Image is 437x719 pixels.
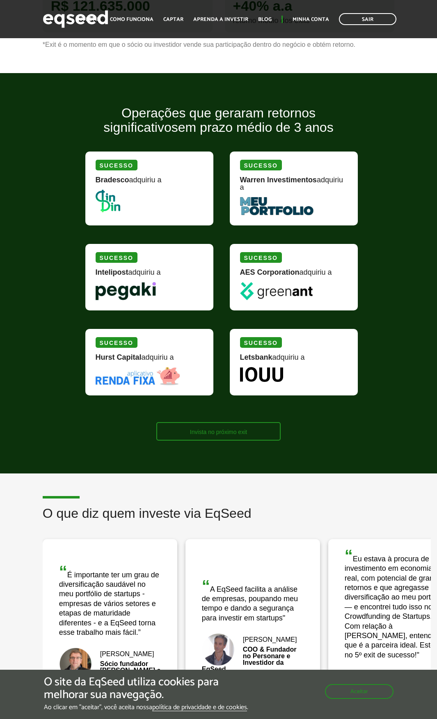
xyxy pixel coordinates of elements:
[240,367,283,382] img: Iouu
[96,269,203,282] div: adquiriu a
[240,337,282,348] div: Sucesso
[96,354,203,367] div: adquiriu a
[44,676,254,701] h5: O site da EqSeed utiliza cookies para melhorar sua navegação.
[79,106,358,147] h2: Operações que geraram retornos significativos em prazo médio de 3 anos
[163,17,183,22] a: Captar
[96,268,128,276] strong: Intelipost
[240,176,317,184] strong: Warren Investimentos
[96,282,156,300] img: Pegaki
[59,648,92,680] img: Nick Johnston
[202,578,304,623] div: A EqSeed facilita a análise de empresas, poupando meu tempo e dando a segurança para investir em ...
[240,282,313,300] img: greenant
[202,633,235,666] img: Bruno Rodrigues
[339,13,396,25] a: Sair
[258,17,272,22] a: Blog
[240,197,313,215] img: MeuPortfolio
[44,703,254,711] p: Ao clicar em "aceitar", você aceita nossa .
[202,636,304,643] div: [PERSON_NAME]
[96,353,142,361] strong: Hurst Capital
[96,190,120,212] img: DinDin
[240,252,282,263] div: Sucesso
[193,17,248,22] a: Aprenda a investir
[293,17,329,22] a: Minha conta
[156,422,281,441] a: Invista no próximo exit
[152,704,247,711] a: política de privacidade e de cookies
[43,8,108,30] img: EqSeed
[240,176,348,197] div: adquiriu a
[96,176,203,190] div: adquiriu a
[240,353,272,361] strong: Letsbank
[43,41,395,48] p: *Exit é o momento em que o sócio ou investidor vende sua participação dentro do negócio e obtém r...
[76,17,100,22] a: Investir
[240,160,282,170] div: Sucesso
[110,17,153,22] a: Como funciona
[325,684,394,699] button: Aceitar
[240,268,300,276] strong: AES Corporation
[96,160,137,170] div: Sucesso
[59,563,161,638] div: É importante ter um grau de diversificação saudável no meu portfólio de startups - empresas de vá...
[240,354,348,367] div: adquiriu a
[96,252,137,263] div: Sucesso
[43,506,431,533] h2: O que diz quem investe via EqSeed
[202,577,210,595] span: “
[240,269,348,282] div: adquiriu a
[96,176,129,184] strong: Bradesco
[96,367,180,385] img: Renda Fixa
[96,337,137,348] div: Sucesso
[345,547,353,565] span: “
[59,661,161,687] div: Sócio fundador [PERSON_NAME] e Investidor da EqSeed
[59,563,67,581] span: “
[202,646,304,673] div: COO & Fundador no Personare e Investidor da EqSeed
[59,651,161,657] div: [PERSON_NAME]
